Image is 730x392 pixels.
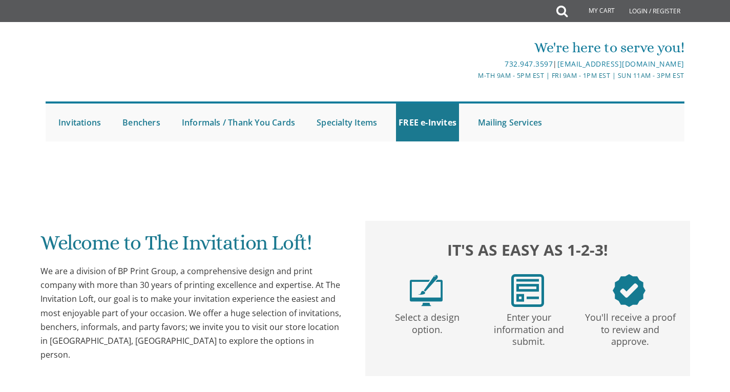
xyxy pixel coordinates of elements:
img: step3.png [613,274,645,307]
img: step2.png [511,274,544,307]
div: We're here to serve you! [259,37,684,58]
a: Invitations [56,104,103,141]
h2: It's as easy as 1-2-3! [376,238,680,261]
a: FREE e-Invites [396,104,459,141]
div: M-Th 9am - 5pm EST | Fri 9am - 1pm EST | Sun 11am - 3pm EST [259,70,684,81]
a: Mailing Services [475,104,545,141]
a: Informals / Thank You Cards [179,104,298,141]
a: My Cart [567,1,622,22]
h1: Welcome to The Invitation Loft! [40,232,345,262]
p: Enter your information and submit. [480,307,577,348]
div: | [259,58,684,70]
p: You'll receive a proof to review and approve. [581,307,679,348]
a: [EMAIL_ADDRESS][DOMAIN_NAME] [557,59,684,69]
img: step1.png [410,274,443,307]
p: Select a design option. [379,307,476,336]
a: Benchers [120,104,163,141]
a: 732.947.3597 [505,59,553,69]
a: Specialty Items [314,104,380,141]
div: We are a division of BP Print Group, a comprehensive design and print company with more than 30 y... [40,264,345,362]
